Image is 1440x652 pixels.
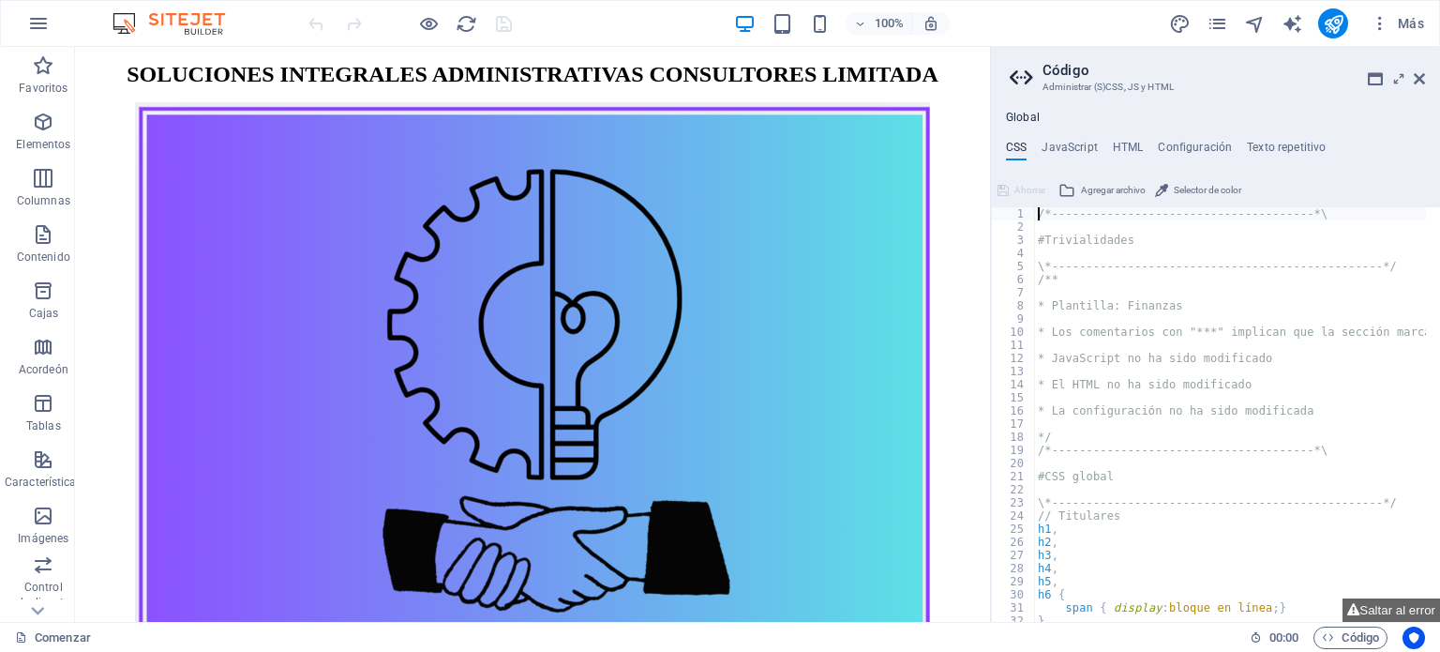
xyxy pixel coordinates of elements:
font: Saltar al error [1359,603,1435,617]
font: 15 [1010,391,1024,404]
img: Logotipo del editor [108,12,248,35]
i: Recargar página [456,13,477,35]
font: 24 [1010,509,1024,523]
font: Código [1042,62,1089,79]
i: Al cambiar el tamaño, se ajusta automáticamente el nivel de zoom para adaptarse al dispositivo el... [922,15,939,32]
font: Elementos [16,138,70,151]
font: 19 [1010,444,1024,457]
button: generador de texto [1281,12,1303,35]
font: Texto repetitivo [1247,141,1326,154]
font: 4 [1017,247,1024,260]
font: Tablas [26,419,61,432]
font: 26 [1010,536,1024,549]
font: Administrar (S)CSS, JS y HTML [1042,82,1174,92]
font: CSS [1006,141,1027,154]
font: 23 [1010,496,1024,509]
a: Haga clic para cancelar la selección. Haga doble clic para abrir Páginas. [15,627,91,649]
button: 100% [846,12,912,35]
font: 1 [1017,207,1024,220]
font: Columnas [17,194,70,207]
i: Diseño (Ctrl+Alt+Y) [1169,13,1191,35]
button: Más [1363,8,1432,38]
font: Acordeón [19,363,68,376]
font: 100% [875,16,904,30]
font: Agregar archivo [1081,185,1146,195]
font: Favoritos [19,82,67,95]
font: Características [5,476,82,489]
font: 18 [1010,431,1024,444]
font: 6 [1017,273,1024,286]
button: Agregar archivo [1056,179,1148,202]
button: navegador [1243,12,1266,35]
font: 9 [1017,312,1024,326]
button: Haga clic aquí para salir del modo de vista previa y continuar editando [417,12,440,35]
font: 25 [1010,523,1024,536]
font: 3 [1017,234,1024,247]
button: recargar [455,12,477,35]
font: 7 [1017,286,1024,299]
font: 30 [1010,588,1024,601]
font: 00:00 [1269,630,1298,644]
font: 31 [1010,601,1024,614]
font: 21 [1010,470,1024,483]
button: páginas [1206,12,1228,35]
font: 11 [1010,339,1024,352]
button: Selector de color [1152,179,1244,202]
font: 27 [1010,549,1024,562]
i: Escritor de IA [1282,13,1303,35]
font: 28 [1010,562,1024,575]
i: Páginas (Ctrl+Alt+S) [1207,13,1228,35]
font: JavaScript [1042,141,1097,154]
font: Configuración [1158,141,1232,154]
button: diseño [1168,12,1191,35]
font: Global [1006,111,1040,124]
font: Código [1342,630,1379,644]
font: 16 [1010,404,1024,417]
font: 5 [1017,260,1024,273]
font: Más [1398,16,1424,31]
font: 20 [1010,457,1024,470]
font: Comenzar [35,630,91,644]
h6: Tiempo de sesión [1250,627,1299,649]
font: 13 [1010,365,1024,378]
font: 22 [1010,483,1024,496]
button: Saltar al error [1342,599,1440,622]
font: 12 [1010,352,1024,365]
font: 8 [1017,299,1024,312]
font: Cajas [29,307,59,320]
font: 2 [1017,220,1024,234]
font: HTML [1113,141,1144,154]
font: 14 [1010,378,1024,391]
font: Selector de color [1174,185,1241,195]
i: Navegador [1244,13,1266,35]
font: 17 [1010,417,1024,431]
font: Imágenes [18,532,68,545]
font: 32 [1010,614,1024,628]
font: Contenido [17,250,70,264]
font: 29 [1010,575,1024,588]
button: Código [1313,627,1387,649]
button: publicar [1318,8,1348,38]
font: 10 [1010,326,1024,339]
i: Publicar [1323,13,1344,35]
button: Centrados en el usuario [1402,627,1425,649]
font: Control deslizante [17,581,69,609]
